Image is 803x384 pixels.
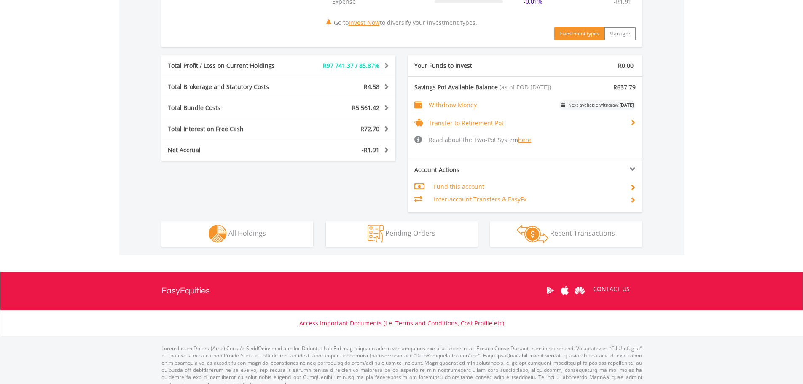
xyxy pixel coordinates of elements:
span: R4.58 [364,83,379,91]
button: All Holdings [161,221,313,247]
a: Apple [558,277,572,303]
span: R97 741.37 / 85.87% [323,62,379,70]
a: EasyEquities [161,272,210,310]
a: Huawei [572,277,587,303]
a: Google Play [543,277,558,303]
img: pending_instructions-wht.png [368,225,384,243]
span: (as of EOD [DATE]) [500,83,551,91]
a: Access Important Documents (i.e. Terms and Conditions, Cost Profile etc) [299,319,504,327]
div: Total Interest on Free Cash [161,125,298,133]
img: transactions-zar-wht.png [517,225,548,243]
span: Transfer to Retirement Pot [429,119,504,127]
button: Pending Orders [326,221,478,247]
a: CONTACT US [587,277,636,301]
span: Read about the Two-Pot System [429,136,531,144]
img: holdings-wht.png [209,225,227,243]
div: Total Bundle Costs [161,104,298,112]
div: Net Accrual [161,146,298,154]
div: Total Profit / Loss on Current Holdings [161,62,298,70]
button: Recent Transactions [490,221,642,247]
span: Savings Pot Available Balance [414,83,498,91]
button: Investment types [554,27,604,40]
span: Pending Orders [385,228,435,238]
span: R72.70 [360,125,379,133]
div: Your Funds to Invest [408,62,525,70]
div: R637.79 [583,83,642,91]
span: R5 561.42 [352,104,379,112]
td: Inter-account Transfers & EasyFx [434,193,623,206]
span: Withdraw Money [429,101,477,109]
button: Manager [604,27,636,40]
a: here [518,136,531,144]
span: Recent Transactions [550,228,615,238]
span: Next available withdraw: [568,102,634,108]
span: -R1.91 [362,146,379,154]
td: Fund this account [434,180,623,193]
div: Account Actions [408,166,525,174]
span: R0.00 [618,62,634,70]
a: Invest Now [349,19,380,27]
span: [DATE] [620,102,634,108]
span: All Holdings [228,228,266,238]
div: Total Brokerage and Statutory Costs [161,83,298,91]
